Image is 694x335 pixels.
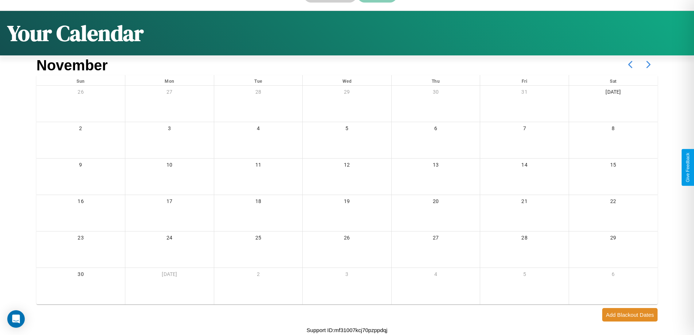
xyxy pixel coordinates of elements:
[569,159,658,174] div: 15
[392,75,480,85] div: Thu
[602,308,658,322] button: Add Blackout Dates
[125,195,214,210] div: 17
[125,159,214,174] div: 10
[303,86,391,101] div: 29
[480,122,569,137] div: 7
[7,18,144,48] h1: Your Calendar
[36,86,125,101] div: 26
[36,159,125,174] div: 9
[307,325,388,335] p: Support ID: mf31007kcj70pzppdqj
[569,86,658,101] div: [DATE]
[480,268,569,283] div: 5
[569,75,658,85] div: Sat
[480,86,569,101] div: 31
[303,159,391,174] div: 12
[480,195,569,210] div: 21
[392,122,480,137] div: 6
[125,231,214,246] div: 24
[392,231,480,246] div: 27
[569,122,658,137] div: 8
[214,195,303,210] div: 18
[480,231,569,246] div: 28
[36,57,108,74] h2: November
[392,195,480,210] div: 20
[214,86,303,101] div: 28
[392,159,480,174] div: 13
[36,195,125,210] div: 16
[569,195,658,210] div: 22
[214,75,303,85] div: Tue
[480,75,569,85] div: Fri
[214,268,303,283] div: 2
[125,86,214,101] div: 27
[569,231,658,246] div: 29
[125,122,214,137] div: 3
[214,122,303,137] div: 4
[303,268,391,283] div: 3
[303,195,391,210] div: 19
[480,159,569,174] div: 14
[36,122,125,137] div: 2
[214,231,303,246] div: 25
[303,75,391,85] div: Wed
[214,159,303,174] div: 11
[685,153,690,182] div: Give Feedback
[569,268,658,283] div: 6
[36,231,125,246] div: 23
[125,75,214,85] div: Mon
[303,122,391,137] div: 5
[7,310,25,328] div: Open Intercom Messenger
[392,268,480,283] div: 4
[125,268,214,283] div: [DATE]
[303,231,391,246] div: 26
[36,268,125,283] div: 30
[392,86,480,101] div: 30
[36,75,125,85] div: Sun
